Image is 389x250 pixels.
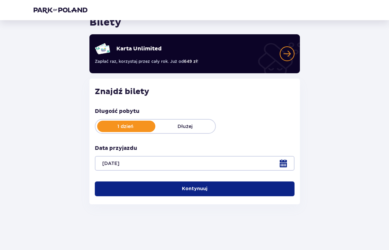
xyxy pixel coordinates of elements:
[182,185,207,192] p: Kontynuuj
[95,123,155,130] p: 1 dzień
[34,7,87,13] img: Park of Poland logo
[95,87,295,97] h2: Znajdź bilety
[89,16,121,29] h1: Bilety
[155,123,215,130] p: Dłużej
[95,108,140,115] p: Długość pobytu
[95,181,295,196] button: Kontynuuj
[95,144,137,152] p: Data przyjazdu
